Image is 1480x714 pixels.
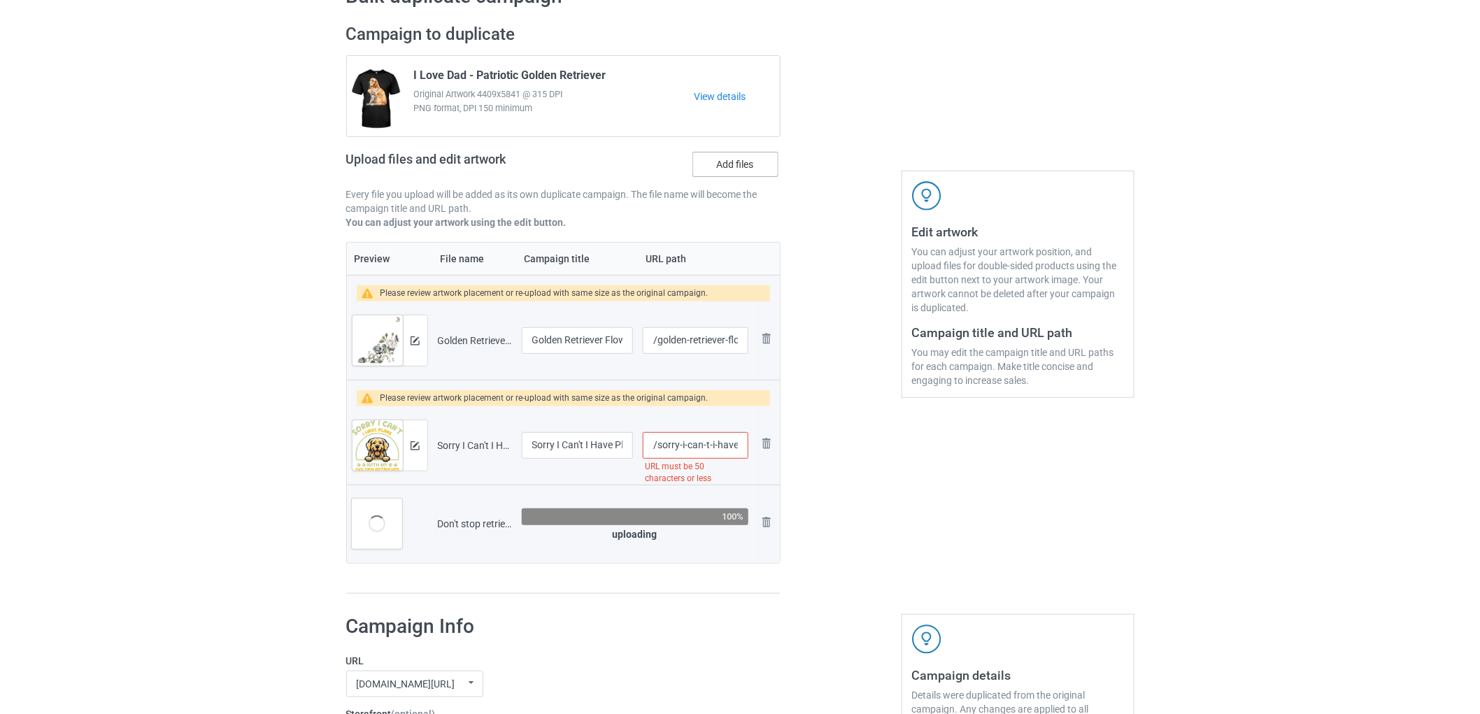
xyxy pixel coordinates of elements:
img: svg+xml;base64,PD94bWwgdmVyc2lvbj0iMS4wIiBlbmNvZGluZz0iVVRGLTgiPz4KPHN2ZyB3aWR0aD0iMTRweCIgaGVpZ2... [411,336,420,345]
div: Don't stop retrievin (Custom).png [438,517,512,531]
b: You can adjust your artwork using the edit button. [346,217,567,228]
div: Sorry I Can't I Have Plans With My Golden Retriever (Custom).png [438,438,512,452]
a: View details [694,90,780,103]
th: Campaign title [517,243,639,275]
span: I Love Dad - Patriotic Golden Retriever [414,69,606,87]
div: You can adjust your artwork position, and upload files for double-sided products using the edit b... [912,245,1124,315]
img: svg+xml;base64,PD94bWwgdmVyc2lvbj0iMS4wIiBlbmNvZGluZz0iVVRGLTgiPz4KPHN2ZyB3aWR0aD0iMTRweCIgaGVpZ2... [411,441,420,450]
h2: Campaign to duplicate [346,24,781,45]
span: PNG format, DPI 150 minimum [414,101,695,115]
div: uploading [522,527,748,541]
h3: Campaign details [912,667,1124,683]
img: original.png [353,420,403,471]
th: File name [433,243,517,275]
img: svg+xml;base64,PD94bWwgdmVyc2lvbj0iMS4wIiBlbmNvZGluZz0iVVRGLTgiPz4KPHN2ZyB3aWR0aD0iNDJweCIgaGVpZ2... [912,624,941,654]
img: warning [362,393,380,404]
img: svg+xml;base64,PD94bWwgdmVyc2lvbj0iMS4wIiBlbmNvZGluZz0iVVRGLTgiPz4KPHN2ZyB3aWR0aD0iMjhweCIgaGVpZ2... [758,435,775,452]
div: Golden Retriever Flower.png [438,334,512,348]
h1: Campaign Info [346,614,762,639]
img: svg+xml;base64,PD94bWwgdmVyc2lvbj0iMS4wIiBlbmNvZGluZz0iVVRGLTgiPz4KPHN2ZyB3aWR0aD0iMjhweCIgaGVpZ2... [758,330,775,347]
div: You may edit the campaign title and URL paths for each campaign. Make title concise and engaging ... [912,345,1124,387]
div: 100% [722,512,743,521]
img: svg+xml;base64,PD94bWwgdmVyc2lvbj0iMS4wIiBlbmNvZGluZz0iVVRGLTgiPz4KPHN2ZyB3aWR0aD0iMjhweCIgaGVpZ2... [758,514,775,531]
label: URL [346,654,762,668]
h3: Edit artwork [912,224,1124,240]
div: Please review artwork placement or re-upload with same size as the original campaign. [380,285,708,301]
span: Original Artwork 4409x5841 @ 315 DPI [414,87,695,101]
div: [DOMAIN_NAME][URL] [357,679,455,689]
h2: Upload files and edit artwork [346,152,607,178]
img: original.png [353,315,403,366]
div: URL must be 50 characters or less [643,459,748,487]
div: Please review artwork placement or re-upload with same size as the original campaign. [380,390,708,406]
img: svg+xml;base64,PD94bWwgdmVyc2lvbj0iMS4wIiBlbmNvZGluZz0iVVRGLTgiPz4KPHN2ZyB3aWR0aD0iNDJweCIgaGVpZ2... [912,181,941,210]
h3: Campaign title and URL path [912,324,1124,341]
p: Every file you upload will be added as its own duplicate campaign. The file name will become the ... [346,187,781,215]
th: URL path [638,243,753,275]
label: Add files [692,152,778,177]
img: warning [362,288,380,299]
th: Preview [347,243,433,275]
